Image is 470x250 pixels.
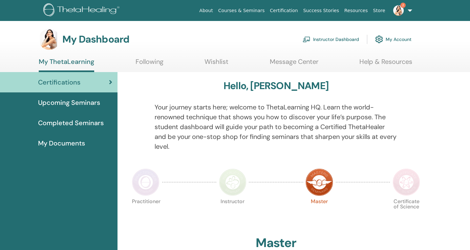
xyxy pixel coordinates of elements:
a: About [197,5,215,17]
img: Instructor [219,168,246,196]
span: Upcoming Seminars [38,98,100,107]
a: Message Center [270,58,318,70]
span: My Documents [38,138,85,148]
a: My Account [375,32,412,47]
p: Certificate of Science [393,199,420,226]
h3: Hello, [PERSON_NAME] [224,80,329,92]
span: Certifications [38,77,80,87]
p: Master [306,199,333,226]
a: Resources [342,5,371,17]
img: default.jpg [39,29,60,50]
img: Practitioner [132,168,160,196]
a: Store [371,5,388,17]
img: default.jpg [393,5,404,16]
h3: My Dashboard [62,33,129,45]
img: Master [306,168,333,196]
a: Courses & Seminars [216,5,267,17]
a: Instructor Dashboard [303,32,359,47]
img: Certificate of Science [393,168,420,196]
a: Certification [267,5,300,17]
p: Instructor [219,199,246,226]
a: Wishlist [204,58,228,70]
img: chalkboard-teacher.svg [303,36,310,42]
p: Practitioner [132,199,160,226]
a: My ThetaLearning [39,58,94,72]
a: Following [136,58,163,70]
a: Help & Resources [359,58,412,70]
p: Your journey starts here; welcome to ThetaLearning HQ. Learn the world-renowned technique that sh... [155,102,397,151]
img: logo.png [43,3,122,18]
span: Completed Seminars [38,118,104,128]
a: Success Stories [301,5,342,17]
span: 2 [400,3,406,8]
img: cog.svg [375,34,383,45]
